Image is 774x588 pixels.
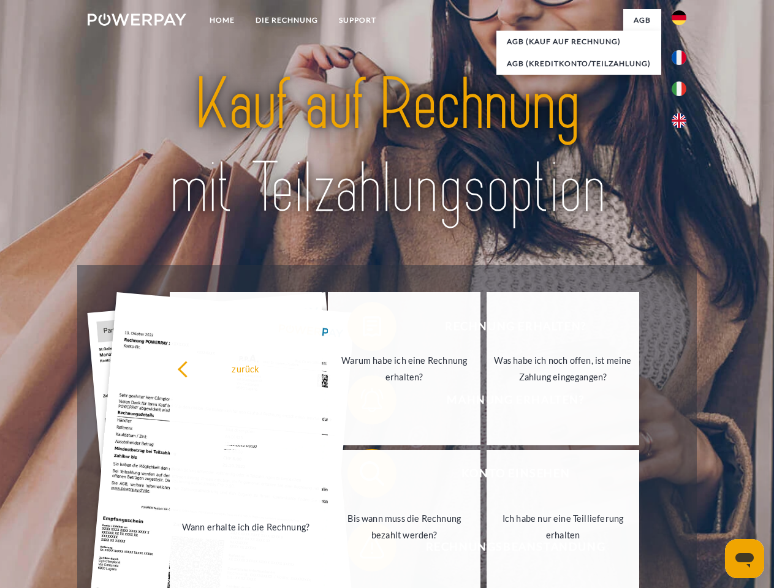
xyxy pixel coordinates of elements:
img: logo-powerpay-white.svg [88,13,186,26]
img: it [672,81,686,96]
img: title-powerpay_de.svg [117,59,657,235]
div: Was habe ich noch offen, ist meine Zahlung eingegangen? [494,352,632,385]
div: zurück [177,360,315,377]
a: Home [199,9,245,31]
a: agb [623,9,661,31]
a: AGB (Kauf auf Rechnung) [496,31,661,53]
div: Ich habe nur eine Teillieferung erhalten [494,510,632,543]
img: en [672,113,686,128]
a: SUPPORT [328,9,387,31]
div: Wann erhalte ich die Rechnung? [177,518,315,535]
img: fr [672,50,686,65]
a: Was habe ich noch offen, ist meine Zahlung eingegangen? [487,292,639,445]
div: Warum habe ich eine Rechnung erhalten? [335,352,473,385]
div: Bis wann muss die Rechnung bezahlt werden? [335,510,473,543]
img: de [672,10,686,25]
iframe: Schaltfläche zum Öffnen des Messaging-Fensters [725,539,764,578]
a: AGB (Kreditkonto/Teilzahlung) [496,53,661,75]
a: DIE RECHNUNG [245,9,328,31]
